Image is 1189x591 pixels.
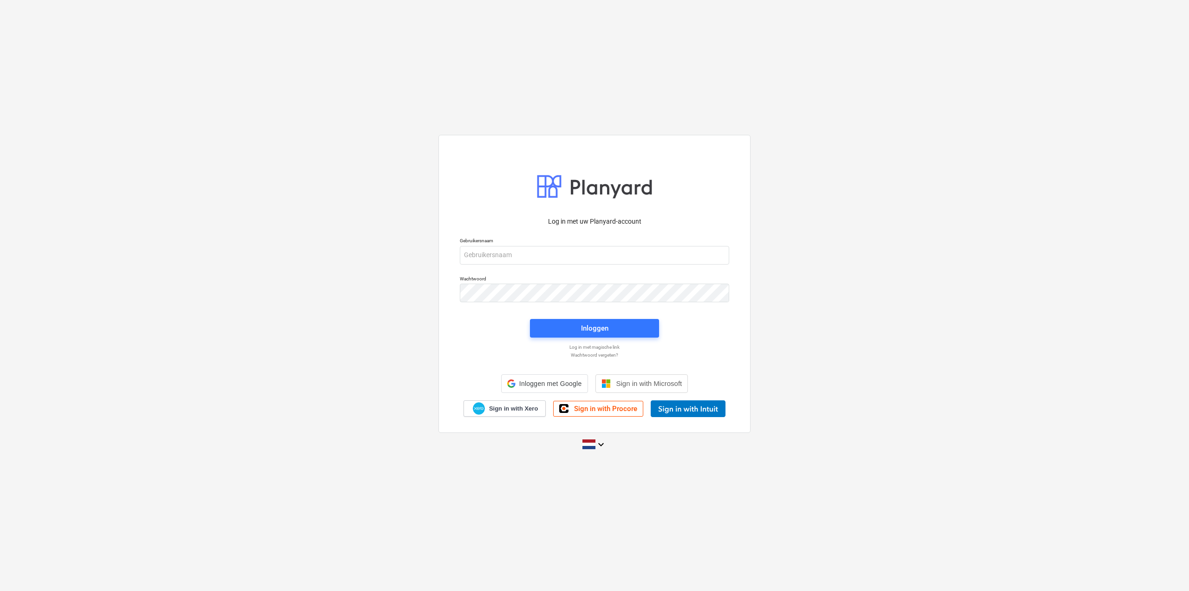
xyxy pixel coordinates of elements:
span: Inloggen met Google [519,380,582,387]
img: Microsoft logo [601,379,611,388]
input: Gebruikersnaam [460,246,729,265]
i: keyboard_arrow_down [595,439,607,450]
a: Log in met magische link [455,344,734,350]
span: Sign in with Microsoft [616,379,682,387]
a: Sign in with Procore [553,401,643,417]
span: Sign in with Procore [574,405,637,413]
div: Inloggen met Google [501,374,588,393]
span: Sign in with Xero [489,405,538,413]
div: Inloggen [581,322,608,334]
a: Wachtwoord vergeten? [455,352,734,358]
button: Inloggen [530,319,659,338]
p: Gebruikersnaam [460,238,729,246]
p: Wachtwoord [460,276,729,284]
p: Log in met uw Planyard-account [460,217,729,226]
a: Sign in with Xero [464,400,546,417]
img: Xero logo [473,402,485,415]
